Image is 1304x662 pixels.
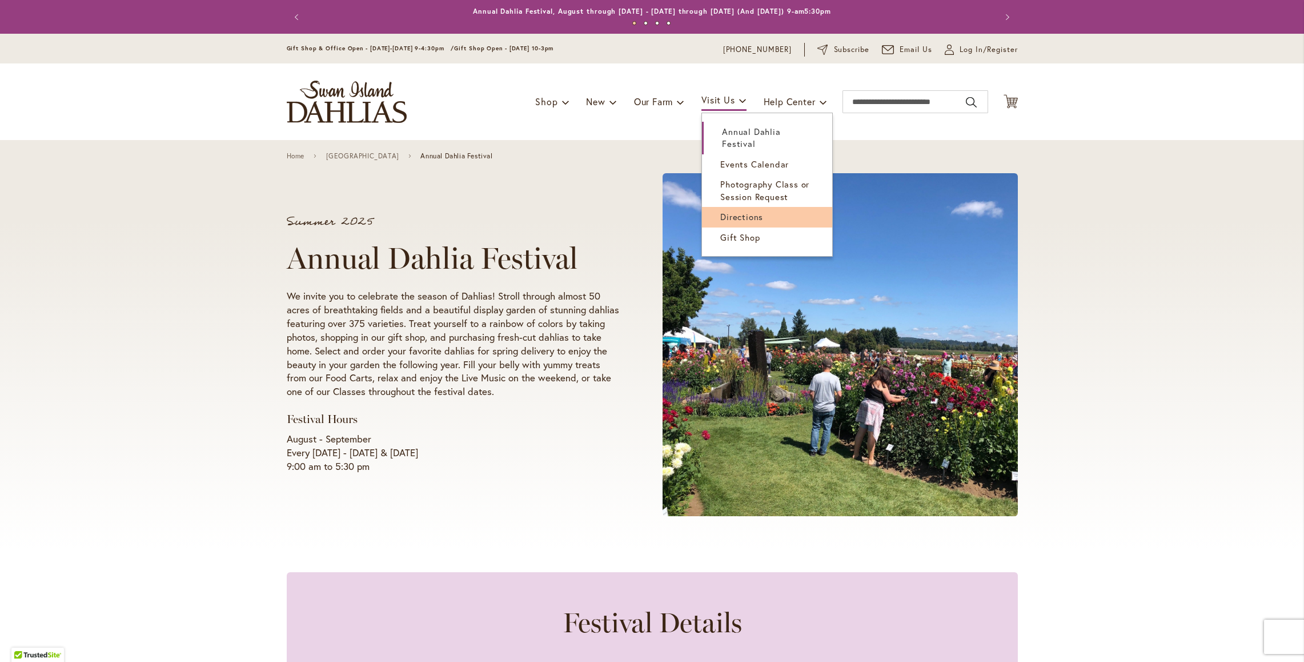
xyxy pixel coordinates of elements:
[535,95,557,107] span: Shop
[701,94,735,106] span: Visit Us
[945,44,1018,55] a: Log In/Register
[667,21,671,25] button: 4 of 4
[960,44,1018,55] span: Log In/Register
[834,44,870,55] span: Subscribe
[720,211,763,222] span: Directions
[644,21,648,25] button: 2 of 4
[473,7,831,15] a: Annual Dahlia Festival, August through [DATE] - [DATE] through [DATE] (And [DATE]) 9-am5:30pm
[287,432,619,473] p: August - September Every [DATE] - [DATE] & [DATE] 9:00 am to 5:30 pm
[723,44,792,55] a: [PHONE_NUMBER]
[287,289,619,399] p: We invite you to celebrate the season of Dahlias! Stroll through almost 50 acres of breathtaking ...
[720,232,760,243] span: Gift Shop
[287,6,310,29] button: Previous
[817,44,869,55] a: Subscribe
[720,178,809,202] span: Photography Class or Session Request
[764,95,816,107] span: Help Center
[882,44,932,55] a: Email Us
[634,95,673,107] span: Our Farm
[655,21,659,25] button: 3 of 4
[995,6,1018,29] button: Next
[287,412,619,426] h3: Festival Hours
[287,241,619,276] h1: Annual Dahlia Festival
[326,152,399,160] a: [GEOGRAPHIC_DATA]
[287,81,407,123] a: store logo
[900,44,932,55] span: Email Us
[720,158,789,170] span: Events Calendar
[420,152,492,160] span: Annual Dahlia Festival
[287,216,619,228] p: Summer 2025
[454,45,553,52] span: Gift Shop Open - [DATE] 10-3pm
[287,152,304,160] a: Home
[632,21,636,25] button: 1 of 4
[321,607,984,639] h2: Festival Details
[287,45,455,52] span: Gift Shop & Office Open - [DATE]-[DATE] 9-4:30pm /
[586,95,605,107] span: New
[722,126,780,149] span: Annual Dahlia Festival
